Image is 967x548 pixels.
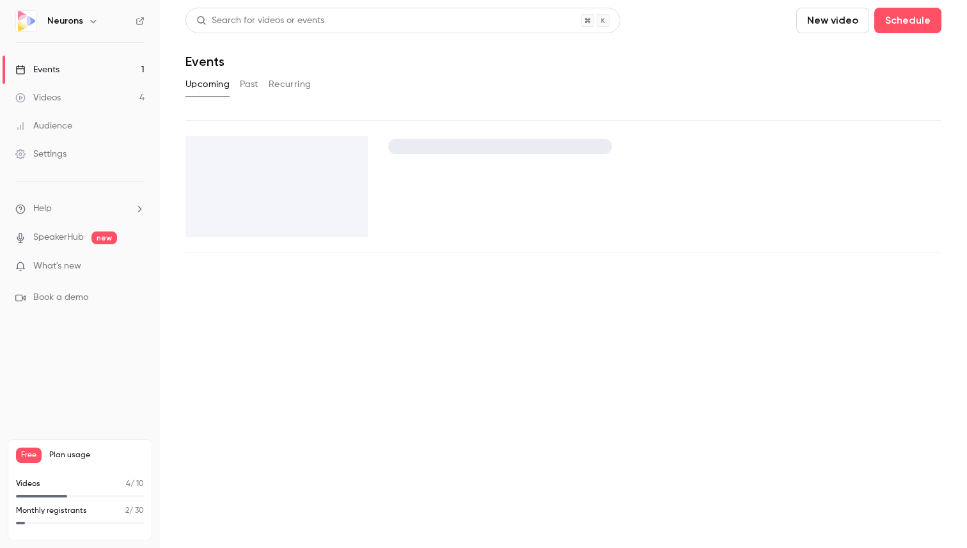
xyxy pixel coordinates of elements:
span: new [91,231,117,244]
button: Upcoming [185,74,230,95]
p: / 10 [126,478,144,490]
h6: Neurons [47,15,83,27]
span: 2 [125,507,129,515]
button: New video [796,8,869,33]
li: help-dropdown-opener [15,202,145,215]
p: Monthly registrants [16,505,87,517]
span: Help [33,202,52,215]
a: SpeakerHub [33,231,84,244]
h1: Events [185,54,224,69]
span: What's new [33,260,81,273]
button: Recurring [269,74,311,95]
p: Videos [16,478,40,490]
div: Settings [15,148,67,160]
iframe: Noticeable Trigger [129,261,145,272]
div: Events [15,63,59,76]
img: Neurons [16,11,36,31]
span: Plan usage [49,450,144,460]
button: Past [240,74,258,95]
div: Videos [15,91,61,104]
div: Audience [15,120,72,132]
button: Schedule [874,8,941,33]
span: Book a demo [33,291,88,304]
div: Search for videos or events [196,14,324,27]
span: 4 [126,480,130,488]
span: Free [16,448,42,463]
p: / 30 [125,505,144,517]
